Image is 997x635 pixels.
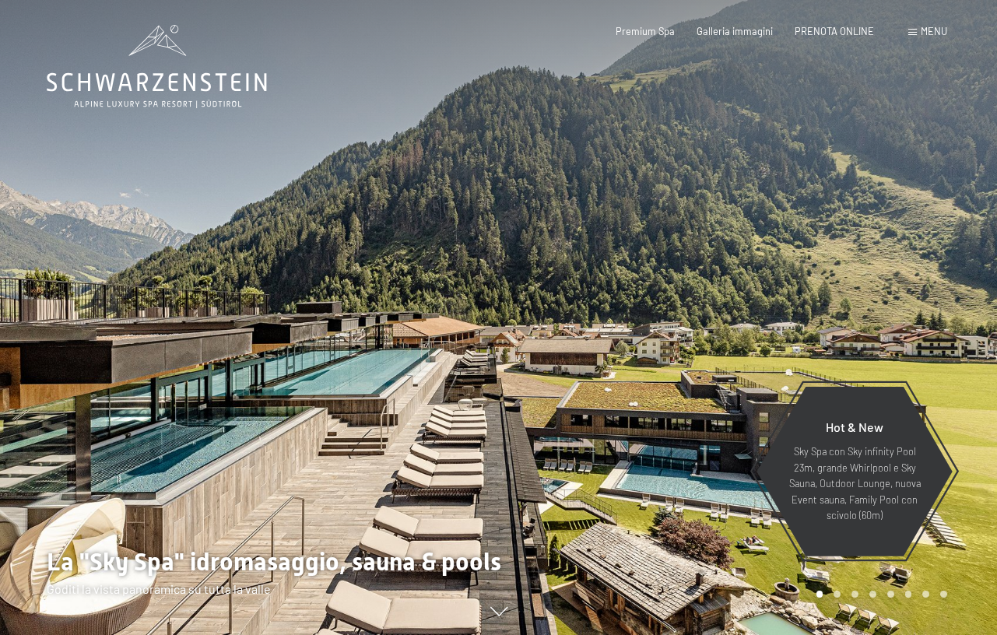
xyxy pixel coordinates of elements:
div: Carousel Page 8 [940,591,947,598]
div: Carousel Page 6 [905,591,912,598]
a: Premium Spa [616,25,675,37]
a: PRENOTA ONLINE [795,25,874,37]
span: Hot & New [826,419,883,434]
div: Carousel Pagination [811,591,947,598]
a: Hot & New Sky Spa con Sky infinity Pool 23m, grande Whirlpool e Sky Sauna, Outdoor Lounge, nuova ... [756,386,953,557]
div: Carousel Page 3 [851,591,858,598]
p: Sky Spa con Sky infinity Pool 23m, grande Whirlpool e Sky Sauna, Outdoor Lounge, nuova Event saun... [787,444,922,523]
div: Carousel Page 4 [869,591,876,598]
a: Galleria immagini [697,25,773,37]
div: Carousel Page 5 [887,591,894,598]
div: Carousel Page 1 (Current Slide) [816,591,823,598]
div: Carousel Page 7 [922,591,929,598]
div: Carousel Page 2 [834,591,841,598]
span: Menu [921,25,947,37]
